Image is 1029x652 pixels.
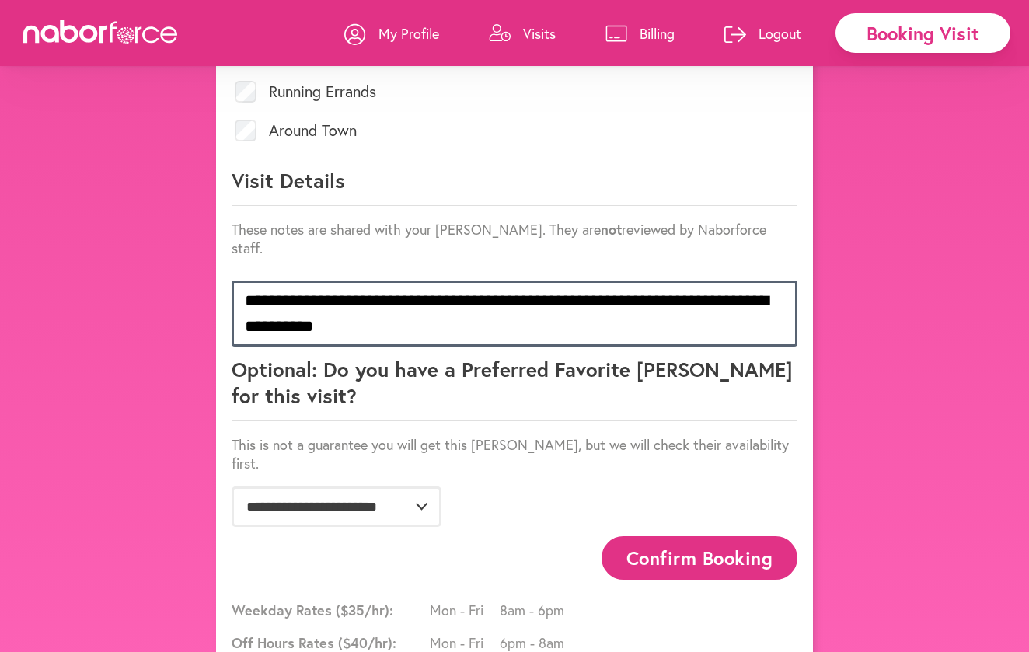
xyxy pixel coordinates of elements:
[232,601,426,619] span: Weekday Rates
[724,10,801,57] a: Logout
[430,633,500,652] span: Mon - Fri
[232,633,426,652] span: Off Hours Rates
[232,167,797,206] p: Visit Details
[338,633,396,652] span: ($ 40 /hr):
[378,24,439,43] p: My Profile
[232,220,797,257] p: These notes are shared with your [PERSON_NAME]. They are reviewed by Naborforce staff.
[601,220,622,239] strong: not
[500,633,570,652] span: 6pm - 8am
[232,356,797,421] p: Optional: Do you have a Preferred Favorite [PERSON_NAME] for this visit?
[336,601,393,619] span: ($ 35 /hr):
[269,84,376,99] label: Running Errands
[605,10,675,57] a: Billing
[232,435,797,472] p: This is not a guarantee you will get this [PERSON_NAME], but we will check their availability first.
[759,24,801,43] p: Logout
[640,24,675,43] p: Billing
[344,10,439,57] a: My Profile
[602,536,797,579] button: Confirm Booking
[500,601,570,619] span: 8am - 6pm
[489,10,556,57] a: Visits
[269,123,357,138] label: Around Town
[835,13,1010,53] div: Booking Visit
[430,601,500,619] span: Mon - Fri
[523,24,556,43] p: Visits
